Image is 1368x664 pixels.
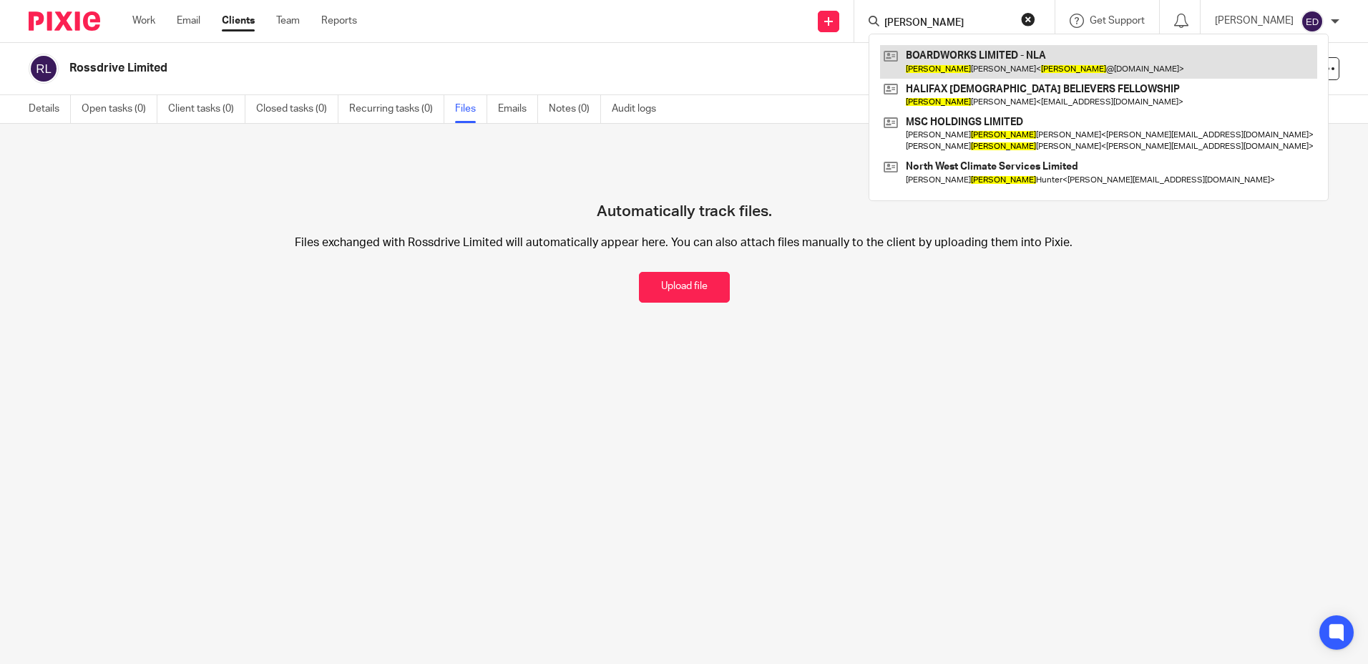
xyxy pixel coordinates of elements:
button: Upload file [639,272,730,303]
a: Clients [222,14,255,28]
img: svg%3E [1301,10,1324,33]
img: Pixie [29,11,100,31]
img: svg%3E [29,54,59,84]
button: Clear [1021,12,1035,26]
span: Get Support [1090,16,1145,26]
a: Open tasks (0) [82,95,157,123]
p: [PERSON_NAME] [1215,14,1294,28]
a: Work [132,14,155,28]
a: Recurring tasks (0) [349,95,444,123]
a: Team [276,14,300,28]
h2: Rossdrive Limited [69,61,929,76]
a: Audit logs [612,95,667,123]
a: Closed tasks (0) [256,95,338,123]
a: Emails [498,95,538,123]
input: Search [883,17,1012,30]
a: Details [29,95,71,123]
p: Files exchanged with Rossdrive Limited will automatically appear here. You can also attach files ... [247,235,1120,250]
a: Client tasks (0) [168,95,245,123]
h4: Automatically track files. [597,152,772,221]
a: Notes (0) [549,95,601,123]
a: Reports [321,14,357,28]
a: Files [455,95,487,123]
a: Email [177,14,200,28]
